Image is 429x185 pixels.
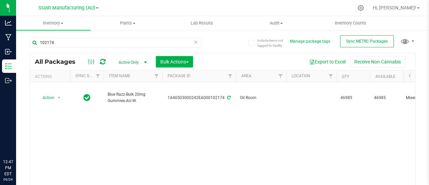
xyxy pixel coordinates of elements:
a: Audit [239,16,313,30]
a: Available [375,74,395,79]
inline-svg: Manufacturing [5,34,12,41]
span: Blue Razz-Bulk 20mg Gummies-AU-W. [108,91,158,104]
a: Sync Status [75,74,101,78]
inline-svg: Analytics [5,19,12,26]
span: Lab Results [182,20,222,26]
a: Item Name [109,74,130,78]
a: Location [292,74,310,78]
span: Hi, [PERSON_NAME]! [373,5,416,10]
a: Plants [90,16,165,30]
span: 46985 [341,95,366,101]
span: 46985 [374,95,400,101]
span: Clear [193,38,198,46]
iframe: Resource center [7,131,27,151]
span: Sync METRC Packages [346,39,388,44]
button: Manage package tags [290,39,330,44]
a: Filter [275,71,286,82]
p: 09/24 [3,177,13,182]
button: Sync METRC Packages [340,35,394,47]
p: 12:47 PM EDT [3,159,13,177]
iframe: Resource center unread badge [20,130,28,138]
button: Bulk Actions [156,56,193,67]
a: Filter [225,71,236,82]
a: Package ID [168,74,190,78]
span: All Packages [35,58,82,65]
span: In Sync [83,93,90,102]
span: Audit [239,20,313,26]
div: Manage settings [357,5,365,11]
a: Inventory Counts [313,16,388,30]
span: Plants [91,20,165,26]
span: Oil Room [240,95,282,101]
input: Search Package ID, Item Name, SKU, Lot or Part Number... [29,38,201,48]
inline-svg: Inbound [5,48,12,55]
span: Include items not tagged for facility [257,38,291,48]
span: Inventory [16,20,90,26]
inline-svg: Inventory [5,63,12,70]
span: Bulk Actions [160,59,189,64]
a: Filter [151,71,162,82]
a: Inventory [16,16,90,30]
a: Filter [325,71,336,82]
button: Receive Non-Cannabis [350,56,405,67]
a: Qty [342,74,349,79]
a: Filter [93,71,104,82]
inline-svg: Outbound [5,77,12,84]
div: 1A40503000242EA000102174 [161,95,237,101]
span: select [55,93,63,102]
span: Stash Manufacturing (AU) [39,5,95,11]
a: Lab Results [165,16,239,30]
button: Export to Excel [305,56,350,67]
a: Area [241,74,251,78]
span: Inventory Counts [326,20,375,26]
span: Sync from Compliance System [226,95,231,100]
span: Action [37,93,55,102]
div: Actions [35,74,67,79]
